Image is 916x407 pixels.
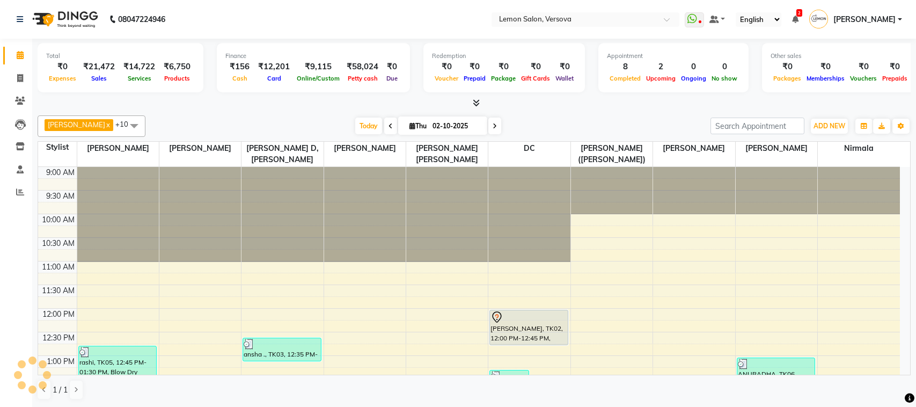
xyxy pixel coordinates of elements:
[432,52,576,61] div: Redemption
[40,285,77,296] div: 11:30 AM
[44,167,77,178] div: 9:00 AM
[571,142,653,166] span: [PERSON_NAME] ([PERSON_NAME])
[294,75,342,82] span: Online/Custom
[265,75,284,82] span: Card
[105,120,110,129] a: x
[488,75,518,82] span: Package
[125,75,154,82] span: Services
[46,75,79,82] span: Expenses
[607,75,643,82] span: Completed
[79,346,157,381] div: rashi, TK05, 12:45 PM-01:30 PM, Blow Dry Below Shoulder (₹770),Out Curl (₹110)
[48,120,105,129] span: [PERSON_NAME]
[771,75,804,82] span: Packages
[79,61,119,73] div: ₹21,472
[643,75,678,82] span: Upcoming
[771,61,804,73] div: ₹0
[45,356,77,367] div: 1:00 PM
[53,384,68,396] span: 1 / 1
[678,75,709,82] span: Ongoing
[407,122,429,130] span: Thu
[230,75,250,82] span: Cash
[342,61,383,73] div: ₹58,024
[429,118,483,134] input: 2025-10-02
[40,238,77,249] div: 10:30 AM
[643,61,678,73] div: 2
[46,61,79,73] div: ₹0
[432,61,461,73] div: ₹0
[518,61,553,73] div: ₹0
[38,142,77,153] div: Stylist
[607,61,643,73] div: 8
[804,61,847,73] div: ₹0
[796,9,802,17] span: 2
[553,75,576,82] span: Wallet
[406,142,488,166] span: [PERSON_NAME] [PERSON_NAME]
[814,122,845,130] span: ADD NEW
[432,75,461,82] span: Voucher
[118,4,165,34] b: 08047224946
[847,75,880,82] span: Vouchers
[225,61,254,73] div: ₹156
[710,118,804,134] input: Search Appointment
[162,75,193,82] span: Products
[488,142,570,155] span: DC
[488,61,518,73] div: ₹0
[678,61,709,73] div: 0
[461,75,488,82] span: Prepaid
[709,61,740,73] div: 0
[46,52,195,61] div: Total
[461,61,488,73] div: ₹0
[243,338,321,361] div: ansha ., TK03, 12:35 PM-01:05 PM, Threading Eyebrows (₹110),Threading Upper Lip/ Lower Lip/[GEOGR...
[27,4,101,34] img: logo
[159,142,241,155] span: [PERSON_NAME]
[40,261,77,273] div: 11:00 AM
[811,119,848,134] button: ADD NEW
[833,14,896,25] span: [PERSON_NAME]
[40,309,77,320] div: 12:00 PM
[709,75,740,82] span: No show
[880,61,910,73] div: ₹0
[119,61,159,73] div: ₹14,722
[847,61,880,73] div: ₹0
[653,142,735,155] span: [PERSON_NAME]
[880,75,910,82] span: Prepaids
[225,52,401,61] div: Finance
[254,61,294,73] div: ₹12,201
[553,61,576,73] div: ₹0
[384,75,400,82] span: Due
[737,358,815,393] div: ANURADHA, TK06, 01:00 PM-01:45 PM, Loreal Absolut Wash Up to Waist (₹825)
[345,75,380,82] span: Petty cash
[115,120,136,128] span: +10
[383,61,401,73] div: ₹0
[792,14,798,24] a: 2
[607,52,740,61] div: Appointment
[241,142,323,166] span: [PERSON_NAME] D,[PERSON_NAME]
[490,310,568,345] div: [PERSON_NAME], TK02, 12:00 PM-12:45 PM, Highlights Up to Neck
[736,142,817,155] span: [PERSON_NAME]
[44,191,77,202] div: 9:30 AM
[809,10,828,28] img: Poonam Nagvekar
[77,142,159,155] span: [PERSON_NAME]
[294,61,342,73] div: ₹9,115
[518,75,553,82] span: Gift Cards
[324,142,406,155] span: [PERSON_NAME]
[40,332,77,344] div: 12:30 PM
[40,214,77,226] div: 10:00 AM
[159,61,195,73] div: ₹6,750
[89,75,109,82] span: Sales
[355,118,382,134] span: Today
[804,75,847,82] span: Memberships
[818,142,900,155] span: Nirmala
